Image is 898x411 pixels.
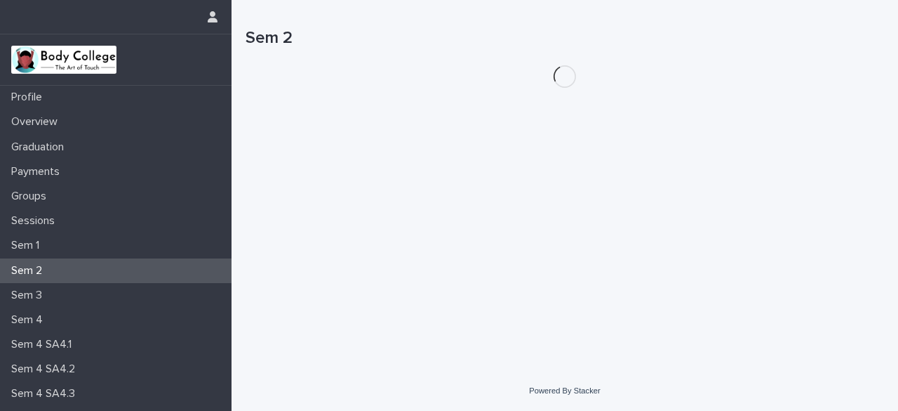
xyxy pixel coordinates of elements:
[6,387,86,400] p: Sem 4 SA4.3
[6,313,54,327] p: Sem 4
[6,289,53,302] p: Sem 3
[6,239,51,252] p: Sem 1
[6,363,86,376] p: Sem 4 SA4.2
[6,338,83,351] p: Sem 4 SA4.1
[11,46,116,74] img: xvtzy2PTuGgGH0xbwGb2
[6,264,53,278] p: Sem 2
[6,190,58,203] p: Groups
[6,115,69,129] p: Overview
[6,141,75,154] p: Graduation
[6,214,66,228] p: Sessions
[246,28,884,48] h1: Sem 2
[529,386,600,395] a: Powered By Stacker
[6,165,71,178] p: Payments
[6,91,53,104] p: Profile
